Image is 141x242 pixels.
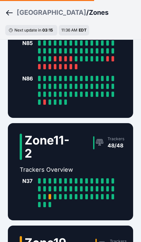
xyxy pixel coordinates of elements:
[22,75,35,82] div: N86
[89,8,109,17] h3: Zones
[108,142,124,149] div: 48/48
[86,8,89,17] span: /
[79,28,87,33] span: EDT
[42,28,54,33] div: 03 : 15
[22,39,35,47] div: N85
[22,177,35,185] div: N37
[25,134,70,160] h2: Zone 11-2
[14,28,41,33] span: Next update in
[20,165,121,174] h2: Trackers Overview
[108,136,124,142] div: Trackers
[61,28,77,33] span: 11:36 AM
[5,4,136,21] nav: Breadcrumb
[17,8,86,17] a: [GEOGRAPHIC_DATA]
